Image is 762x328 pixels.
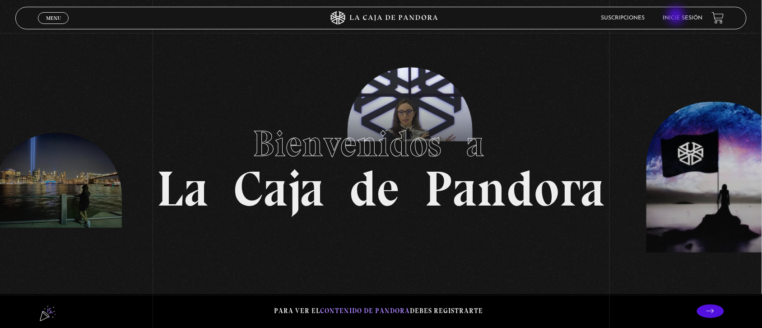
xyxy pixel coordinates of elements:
[43,23,64,29] span: Cerrar
[663,15,703,21] a: Inicie sesión
[157,114,605,214] h1: La Caja de Pandora
[712,12,724,24] a: View your shopping cart
[321,307,410,315] span: contenido de Pandora
[274,305,483,317] p: Para ver el debes registrarte
[46,15,61,21] span: Menu
[253,122,509,165] span: Bienvenidos a
[601,15,645,21] a: Suscripciones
